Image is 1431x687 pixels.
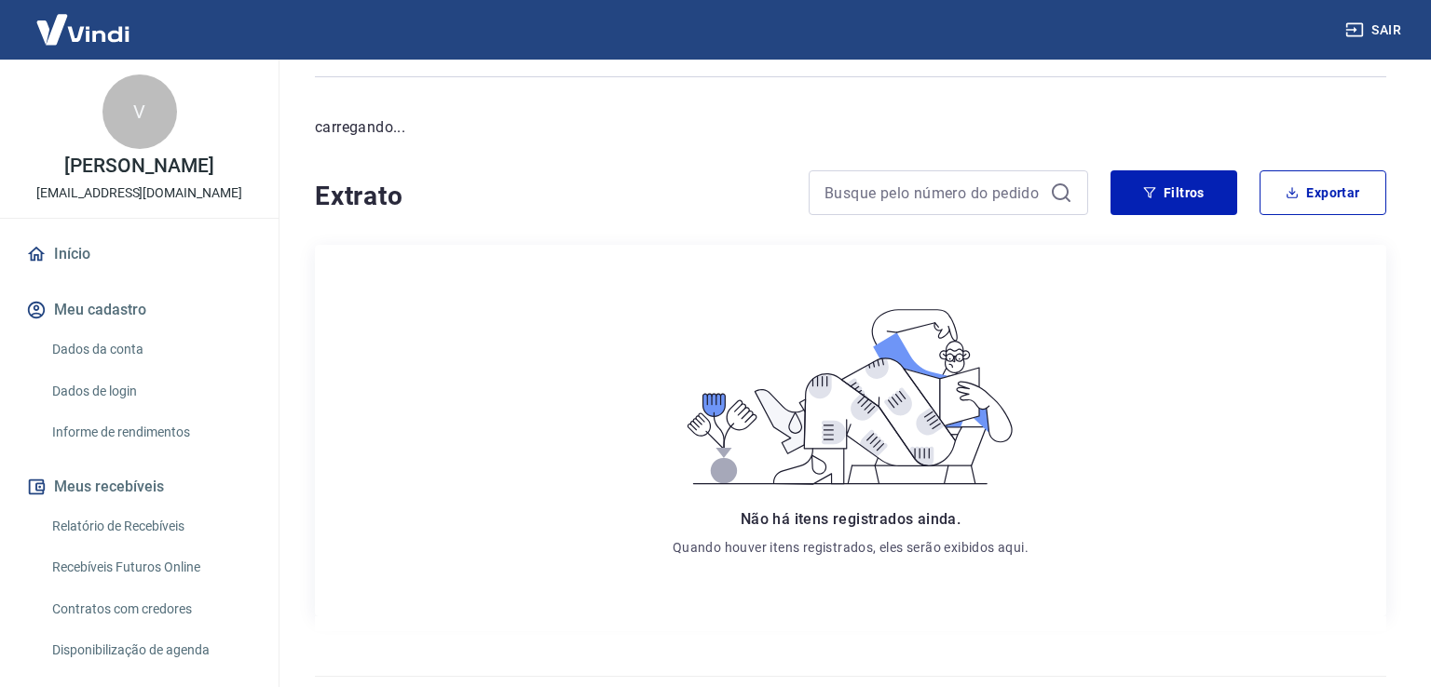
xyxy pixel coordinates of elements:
[22,290,256,330] button: Meu cadastro
[45,548,256,586] a: Recebíveis Futuros Online
[1342,13,1409,47] button: Sair
[36,183,242,203] p: [EMAIL_ADDRESS][DOMAIN_NAME]
[45,590,256,628] a: Contratos com credores
[825,179,1043,207] input: Busque pelo número do pedido
[315,116,1386,139] p: carregando...
[22,1,143,58] img: Vindi
[673,538,1029,557] p: Quando houver itens registrados, eles serão exibidos aqui.
[315,178,786,215] h4: Extrato
[45,330,256,369] a: Dados da conta
[1111,170,1237,215] button: Filtros
[64,156,213,176] p: [PERSON_NAME]
[102,74,177,149] div: V
[22,234,256,275] a: Início
[45,413,256,451] a: Informe de rendimentos
[45,372,256,411] a: Dados de login
[45,631,256,669] a: Disponibilização de agenda
[1260,170,1386,215] button: Exportar
[22,466,256,507] button: Meus recebíveis
[741,510,961,528] span: Não há itens registrados ainda.
[45,507,256,546] a: Relatório de Recebíveis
